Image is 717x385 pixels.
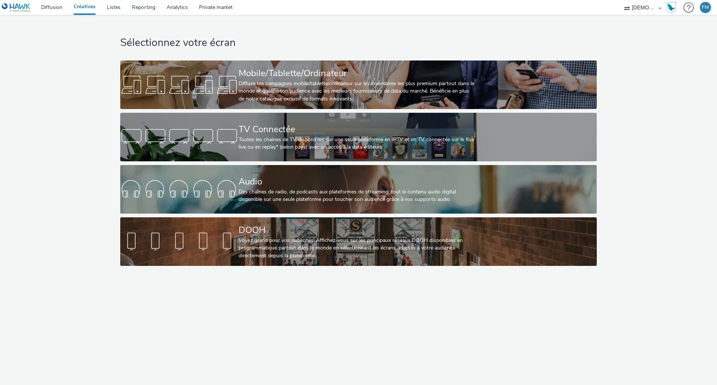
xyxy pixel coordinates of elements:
img: undefined Logo [2,3,31,12]
div: FM [702,2,709,13]
a: AudioDes chaînes de radio, de podcasts aux plateformes de streaming: tout le contenu audio digita... [120,165,596,214]
div: Voyez grand pour vos publicités! Affichez-vous sur les principaux réseaux DOOH disponibles en pro... [239,237,475,260]
div: Mobile/Tablette/Ordinateur [239,67,475,80]
img: Hawk Academy [665,1,677,13]
div: Des chaînes de radio, de podcasts aux plateformes de streaming: tout le contenu audio digital dis... [239,188,475,204]
a: Mobile/Tablette/OrdinateurDiffuse tes campagnes mobile/tablette/ordinateur sur les inventaires le... [120,60,596,109]
h1: Sélectionnez votre écran [120,36,596,50]
div: DOOH [239,224,475,237]
div: Diffuse tes campagnes mobile/tablette/ordinateur sur les inventaires les plus premium partout dan... [239,80,475,103]
div: TV Connectée [239,123,475,136]
a: Hawk Academy [665,1,680,13]
div: Toutes les chaines de TV disponibles sur une seule plateforme en IPTV et en TV connectée sur le f... [239,136,475,151]
a: TV ConnectéeToutes les chaines de TV disponibles sur une seule plateforme en IPTV et en TV connec... [120,113,596,161]
a: DOOHVoyez grand pour vos publicités! Affichez-vous sur les principaux réseaux DOOH disponibles en... [120,217,596,266]
div: Audio [239,175,475,188]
